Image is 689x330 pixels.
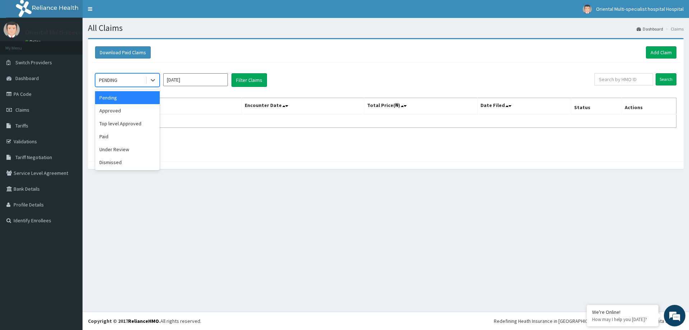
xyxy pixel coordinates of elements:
[95,91,160,104] div: Pending
[15,122,28,129] span: Tariffs
[15,107,29,113] span: Claims
[25,29,142,36] p: Oriental Multi-specialist hospital Hospital
[83,312,689,330] footer: All rights reserved.
[592,316,653,322] p: How may I help you today?
[583,5,592,14] img: User Image
[88,23,684,33] h1: All Claims
[99,76,117,84] div: PENDING
[95,104,160,117] div: Approved
[594,73,653,85] input: Search by HMO ID
[4,22,20,38] img: User Image
[95,46,151,59] button: Download Paid Claims
[15,154,52,161] span: Tariff Negotiation
[95,143,160,156] div: Under Review
[128,318,159,324] a: RelianceHMO
[477,98,571,115] th: Date Filed
[95,156,160,169] div: Dismissed
[88,318,160,324] strong: Copyright © 2017 .
[571,98,622,115] th: Status
[242,98,364,115] th: Encounter Date
[95,98,242,115] th: Name
[664,26,684,32] li: Claims
[596,6,684,12] span: Oriental Multi-specialist hospital Hospital
[163,73,228,86] input: Select Month and Year
[13,36,29,54] img: d_794563401_company_1708531726252_794563401
[15,59,52,66] span: Switch Providers
[15,75,39,82] span: Dashboard
[364,98,477,115] th: Total Price(₦)
[231,73,267,87] button: Filter Claims
[37,40,121,50] div: Chat with us now
[95,117,160,130] div: Top level Approved
[592,309,653,315] div: We're Online!
[118,4,135,21] div: Minimize live chat window
[656,73,676,85] input: Search
[622,98,676,115] th: Actions
[494,317,684,325] div: Redefining Heath Insurance in [GEOGRAPHIC_DATA] using Telemedicine and Data Science!
[637,26,663,32] a: Dashboard
[4,196,137,221] textarea: Type your message and hit 'Enter'
[95,130,160,143] div: Paid
[42,90,99,163] span: We're online!
[25,39,42,44] a: Online
[646,46,676,59] a: Add Claim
